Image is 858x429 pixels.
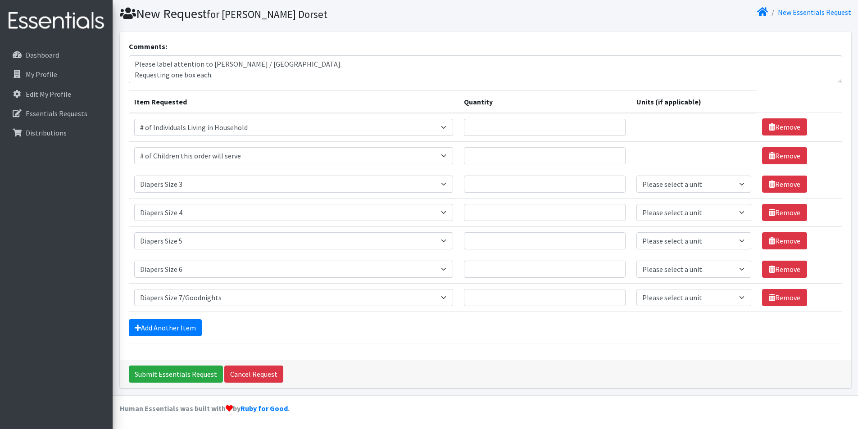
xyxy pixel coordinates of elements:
a: Edit My Profile [4,85,109,103]
a: Remove [762,232,807,249]
h1: New Request [120,6,482,22]
input: Submit Essentials Request [129,366,223,383]
a: Dashboard [4,46,109,64]
a: Remove [762,118,807,135]
th: Quantity [459,90,631,113]
a: Add Another Item [129,319,202,336]
th: Units (if applicable) [631,90,757,113]
a: Cancel Request [224,366,283,383]
p: My Profile [26,70,57,79]
a: My Profile [4,65,109,83]
a: Remove [762,176,807,193]
small: for [PERSON_NAME] Dorset [207,8,327,21]
a: Distributions [4,124,109,142]
a: Essentials Requests [4,104,109,122]
a: Remove [762,261,807,278]
label: Comments: [129,41,167,52]
p: Dashboard [26,50,59,59]
th: Item Requested [129,90,459,113]
a: Ruby for Good [241,404,288,413]
strong: Human Essentials was built with by . [120,404,290,413]
p: Edit My Profile [26,90,71,99]
a: Remove [762,289,807,306]
a: Remove [762,147,807,164]
a: Remove [762,204,807,221]
img: HumanEssentials [4,6,109,36]
p: Distributions [26,128,67,137]
a: New Essentials Request [778,8,851,17]
p: Essentials Requests [26,109,87,118]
